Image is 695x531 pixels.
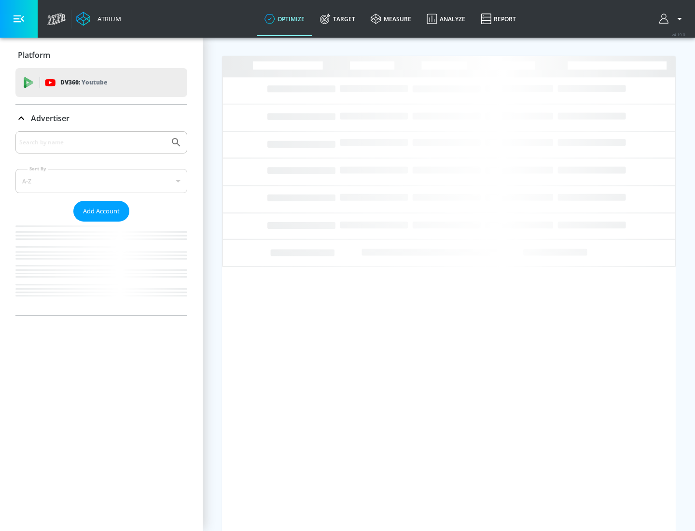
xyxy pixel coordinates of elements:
nav: list of Advertiser [15,222,187,315]
p: Youtube [82,77,107,87]
div: Atrium [94,14,121,23]
button: Add Account [73,201,129,222]
a: Target [312,1,363,36]
div: Platform [15,42,187,69]
span: Add Account [83,206,120,217]
p: DV360: [60,77,107,88]
p: Advertiser [31,113,69,124]
div: Advertiser [15,105,187,132]
a: Atrium [76,12,121,26]
p: Platform [18,50,50,60]
label: Sort By [28,166,48,172]
div: A-Z [15,169,187,193]
input: Search by name [19,136,166,149]
div: DV360: Youtube [15,68,187,97]
a: Report [473,1,524,36]
span: v 4.19.0 [672,32,685,37]
a: Analyze [419,1,473,36]
a: optimize [257,1,312,36]
div: Advertiser [15,131,187,315]
a: measure [363,1,419,36]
